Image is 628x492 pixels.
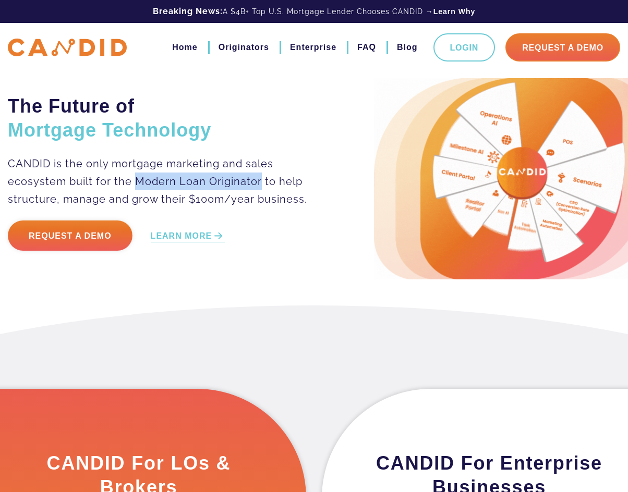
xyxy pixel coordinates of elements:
h2: The Future of [8,94,322,142]
a: Request a Demo [8,220,132,251]
span: Mortgage Technology [8,119,211,141]
a: LEARN MORE [151,230,225,242]
a: Home [172,39,197,56]
a: Enterprise [290,39,336,56]
a: Learn Why [433,6,476,17]
a: Login [433,33,496,62]
a: Request A Demo [505,33,620,62]
img: CANDID APP [8,39,127,57]
a: Blog [397,39,418,56]
b: Breaking News: [153,6,223,16]
a: FAQ [357,39,376,56]
p: CANDID is the only mortgage marketing and sales ecosystem built for the Modern Loan Originator to... [8,155,322,208]
a: Originators [219,39,269,56]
